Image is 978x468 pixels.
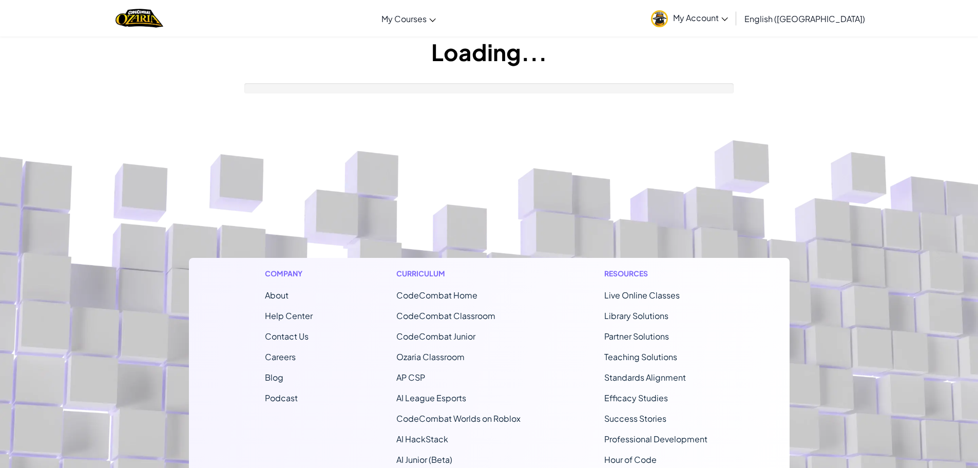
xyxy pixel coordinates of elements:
[744,13,865,24] span: English ([GEOGRAPHIC_DATA])
[265,392,298,403] a: Podcast
[604,372,686,383] a: Standards Alignment
[646,2,733,34] a: My Account
[265,268,313,279] h1: Company
[739,5,870,32] a: English ([GEOGRAPHIC_DATA])
[673,12,728,23] span: My Account
[396,268,521,279] h1: Curriculum
[396,372,425,383] a: AP CSP
[604,454,657,465] a: Hour of Code
[396,434,448,444] a: AI HackStack
[396,392,466,403] a: AI League Esports
[604,310,668,321] a: Library Solutions
[265,290,289,301] a: About
[604,392,668,403] a: Efficacy Studies
[265,310,313,321] a: Help Center
[604,290,680,301] a: Live Online Classes
[376,5,441,32] a: My Courses
[396,413,521,424] a: CodeCombat Worlds on Roblox
[396,454,452,465] a: AI Junior (Beta)
[265,351,296,362] a: Careers
[116,8,163,29] img: Home
[265,331,309,342] span: Contact Us
[396,290,477,301] span: CodeCombat Home
[396,331,475,342] a: CodeCombat Junior
[396,351,465,362] a: Ozaria Classroom
[381,13,427,24] span: My Courses
[604,331,669,342] a: Partner Solutions
[116,8,163,29] a: Ozaria by CodeCombat logo
[604,351,677,362] a: Teaching Solutions
[651,10,668,27] img: avatar
[604,434,707,444] a: Professional Development
[604,268,714,279] h1: Resources
[604,413,666,424] a: Success Stories
[396,310,495,321] a: CodeCombat Classroom
[265,372,283,383] a: Blog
